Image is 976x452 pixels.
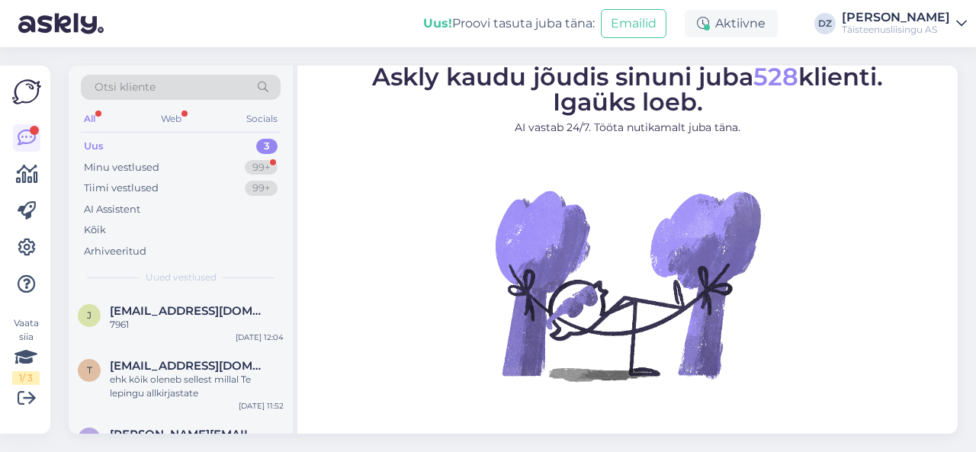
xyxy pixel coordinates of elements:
span: 528 [753,62,798,91]
div: 99+ [245,181,278,196]
div: Arhiveeritud [84,244,146,259]
img: No Chat active [490,148,765,422]
span: Askly kaudu jõudis sinuni juba klienti. Igaüks loeb. [372,62,883,117]
b: Uus! [423,16,452,30]
button: Emailid [601,9,666,38]
span: treskanor.ou@gmail.com [110,359,268,373]
div: ehk kõik oleneb sellest millal Te lepingu allkirjastate [110,373,284,400]
span: Otsi kliente [95,79,156,95]
div: 1 / 3 [12,371,40,385]
div: Aktiivne [685,10,778,37]
span: jevgenija.miloserdova@tele2.com [110,304,268,318]
div: [DATE] 11:52 [239,400,284,412]
div: Uus [84,139,104,154]
div: Kõik [84,223,106,238]
div: AI Assistent [84,202,140,217]
span: t [87,364,92,376]
div: 3 [256,139,278,154]
div: Proovi tasuta juba täna: [423,14,595,33]
span: vladimir@tootajad.ee [110,428,268,441]
span: Uued vestlused [146,271,217,284]
a: [PERSON_NAME]Täisteenusliisingu AS [842,11,967,36]
div: Täisteenusliisingu AS [842,24,950,36]
div: 7961 [110,318,284,332]
div: 99+ [245,160,278,175]
div: Tiimi vestlused [84,181,159,196]
div: [DATE] 12:04 [236,332,284,343]
div: Web [158,109,185,129]
p: AI vastab 24/7. Tööta nutikamalt juba täna. [372,120,883,136]
div: Minu vestlused [84,160,159,175]
span: j [87,309,91,321]
span: v [86,433,92,444]
div: DZ [814,13,836,34]
div: [PERSON_NAME] [842,11,950,24]
div: All [81,109,98,129]
div: Socials [243,109,281,129]
img: Askly Logo [12,78,41,106]
div: Vaata siia [12,316,40,385]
